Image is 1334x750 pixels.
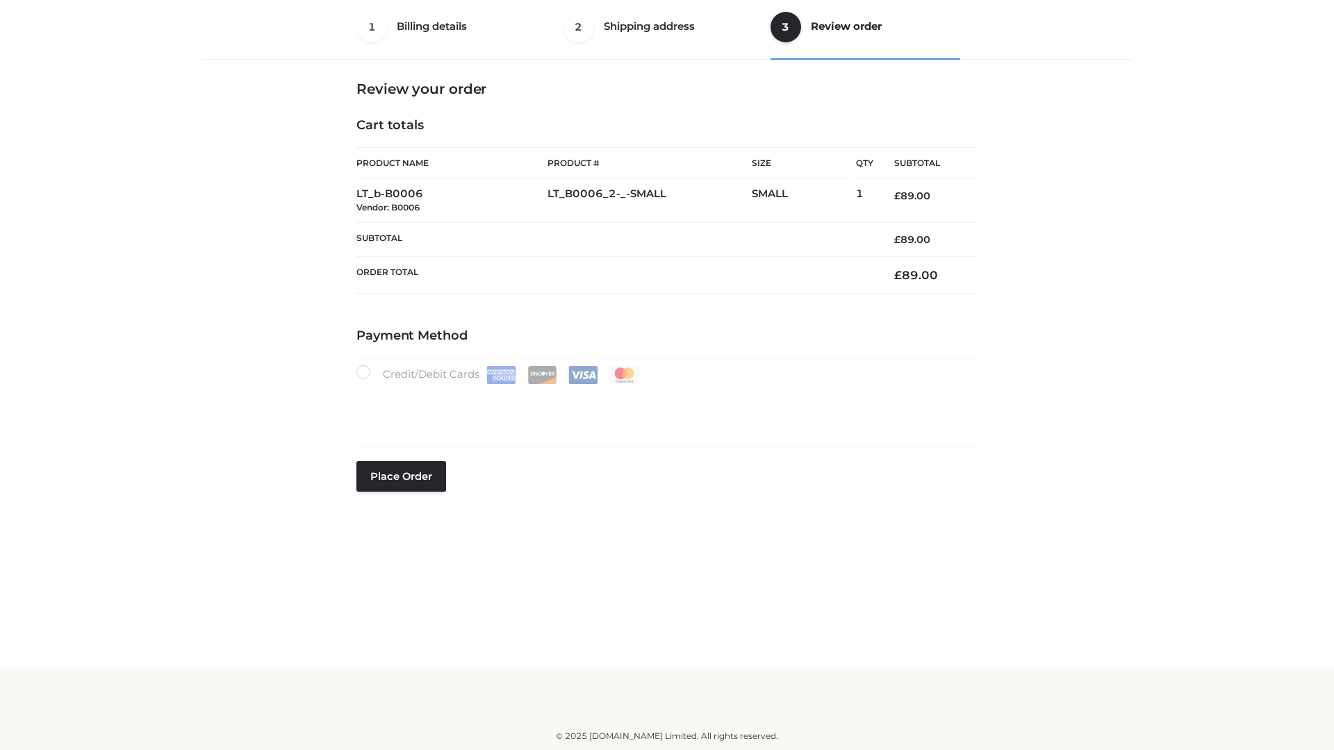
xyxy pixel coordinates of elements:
h4: Payment Method [356,328,978,344]
h4: Cart totals [356,118,978,133]
bdi: 89.00 [894,190,930,202]
th: Order Total [356,257,873,294]
span: £ [894,268,902,282]
bdi: 89.00 [894,268,938,282]
span: £ [894,233,900,246]
span: £ [894,190,900,202]
img: Visa [568,366,598,384]
td: LT_b-B0006 [356,179,547,223]
td: 1 [856,179,873,223]
th: Subtotal [873,148,978,179]
img: Mastercard [609,366,639,384]
div: © 2025 [DOMAIN_NAME] Limited. All rights reserved. [206,729,1128,743]
th: Product Name [356,147,547,179]
th: Subtotal [356,222,873,256]
label: Credit/Debit Cards [356,365,641,384]
bdi: 89.00 [894,233,930,246]
th: Size [752,148,849,179]
td: SMALL [752,179,856,223]
img: Amex [486,366,516,384]
small: Vendor: B0006 [356,202,420,212]
th: Qty [856,147,873,179]
td: LT_B0006_2-_-SMALL [547,179,752,223]
button: Place order [356,461,446,492]
th: Product # [547,147,752,179]
h3: Review your order [356,81,978,97]
img: Discover [527,366,557,384]
iframe: Secure payment input frame [354,381,975,432]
